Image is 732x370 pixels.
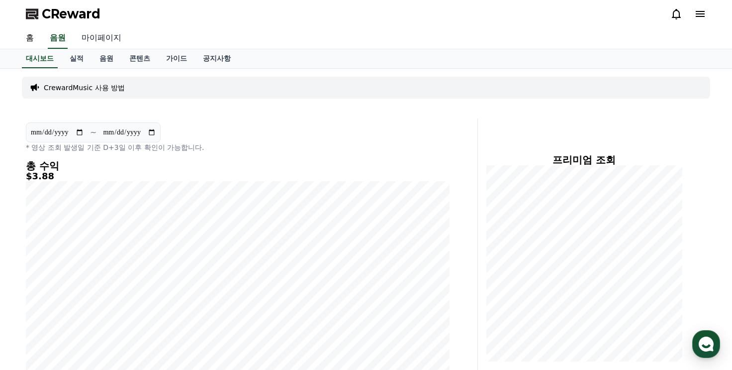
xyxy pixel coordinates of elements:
[18,28,42,49] a: 홈
[62,49,91,68] a: 실적
[26,142,450,152] p: * 영상 조회 발생일 기준 D+3일 이후 확인이 가능합니다.
[128,287,191,312] a: 설정
[91,49,121,68] a: 음원
[26,171,450,181] h5: $3.88
[158,49,195,68] a: 가이드
[42,6,100,22] span: CReward
[91,303,103,311] span: 대화
[66,287,128,312] a: 대화
[3,287,66,312] a: 홈
[195,49,239,68] a: 공지사항
[22,49,58,68] a: 대시보드
[48,28,68,49] a: 음원
[90,126,96,138] p: ~
[26,160,450,171] h4: 총 수익
[74,28,129,49] a: 마이페이지
[121,49,158,68] a: 콘텐츠
[154,302,166,310] span: 설정
[44,83,125,93] a: CrewardMusic 사용 방법
[31,302,37,310] span: 홈
[486,154,682,165] h4: 프리미엄 조회
[26,6,100,22] a: CReward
